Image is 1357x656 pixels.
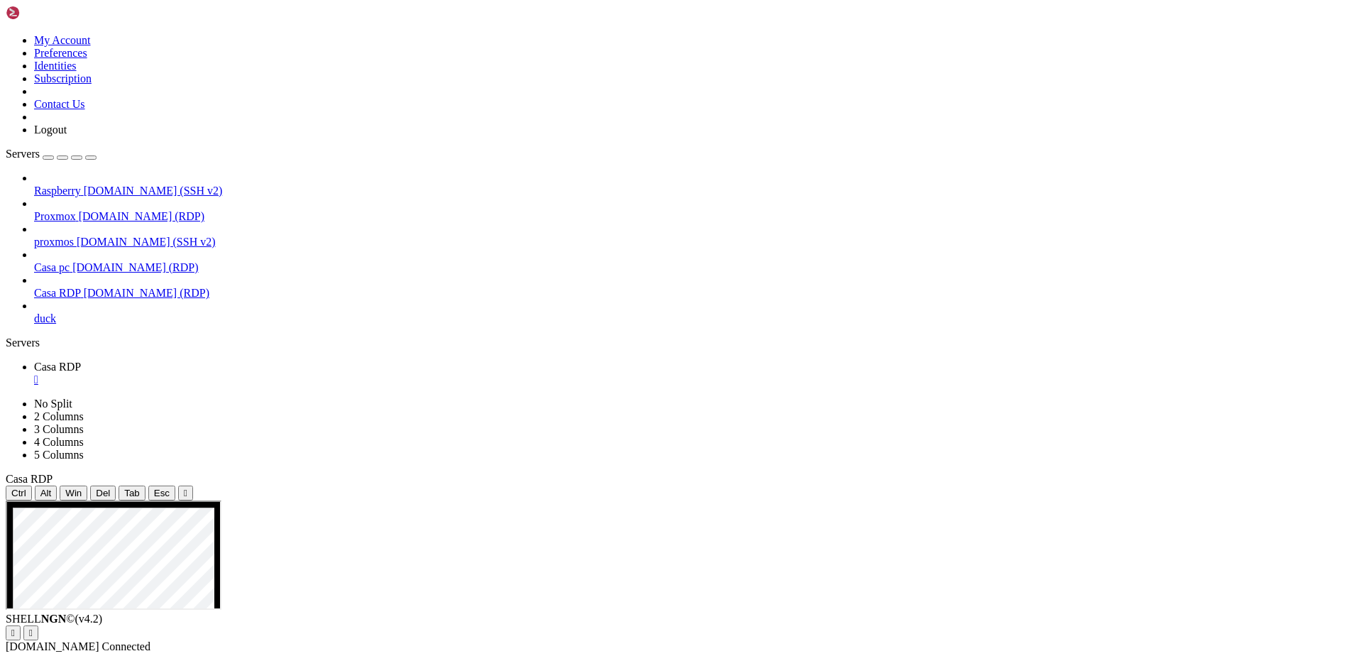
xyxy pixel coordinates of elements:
div:  [29,628,33,638]
a: Preferences [34,47,87,59]
li: Raspberry [DOMAIN_NAME] (SSH v2) [34,172,1351,197]
span: Raspberry [34,185,81,197]
span: Casa RDP [34,287,81,299]
span: Casa pc [34,261,70,273]
span: proxmos [34,236,74,248]
span: Alt [40,488,52,498]
a: Logout [34,124,67,136]
span: duck [34,312,56,324]
a: 2 Columns [34,410,84,422]
button:  [178,486,193,501]
span: 4.2.0 [75,613,103,625]
a: Raspberry [DOMAIN_NAME] (SSH v2) [34,185,1351,197]
a: No Split [34,398,72,410]
span: Ctrl [11,488,26,498]
li: proxmos [DOMAIN_NAME] (SSH v2) [34,223,1351,248]
div:  [11,628,15,638]
a: proxmos [DOMAIN_NAME] (SSH v2) [34,236,1351,248]
li: Casa pc [DOMAIN_NAME] (RDP) [34,248,1351,274]
a: Casa RDP [34,361,1351,386]
a: Casa pc [DOMAIN_NAME] (RDP) [34,261,1351,274]
span: Del [96,488,110,498]
button: Esc [148,486,175,501]
span: [DOMAIN_NAME] (SSH v2) [77,236,216,248]
span: Proxmox [34,210,76,222]
a:  [34,373,1351,386]
button: Ctrl [6,486,32,501]
button:  [6,625,21,640]
span: SHELL © [6,613,102,625]
a: Contact Us [34,98,85,110]
button: Tab [119,486,145,501]
span: Win [65,488,82,498]
span: Casa RDP [6,473,53,485]
a: Proxmox [DOMAIN_NAME] (RDP) [34,210,1351,223]
span: [DOMAIN_NAME] (RDP) [84,287,209,299]
a: Servers [6,148,97,160]
a: Subscription [34,72,92,84]
button: Win [60,486,87,501]
a: 4 Columns [34,436,84,448]
img: Shellngn [6,6,87,20]
li: Proxmox [DOMAIN_NAME] (RDP) [34,197,1351,223]
span: [DOMAIN_NAME] (SSH v2) [84,185,223,197]
a: Identities [34,60,77,72]
a: 3 Columns [34,423,84,435]
li: duck [34,300,1351,325]
a: duck [34,312,1351,325]
span: Connected [102,640,150,652]
span: [DOMAIN_NAME] [6,640,99,652]
button: Alt [35,486,57,501]
a: 5 Columns [34,449,84,461]
div:  [184,488,187,498]
b: NGN [41,613,67,625]
span: Tab [124,488,140,498]
a: Casa RDP [DOMAIN_NAME] (RDP) [34,287,1351,300]
li: Casa RDP [DOMAIN_NAME] (RDP) [34,274,1351,300]
span: [DOMAIN_NAME] (RDP) [79,210,204,222]
span: Servers [6,148,40,160]
a: My Account [34,34,91,46]
span: Casa RDP [34,361,81,373]
div: Servers [6,337,1351,349]
span: Esc [154,488,170,498]
button: Del [90,486,116,501]
button:  [23,625,38,640]
span: [DOMAIN_NAME] (RDP) [72,261,198,273]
